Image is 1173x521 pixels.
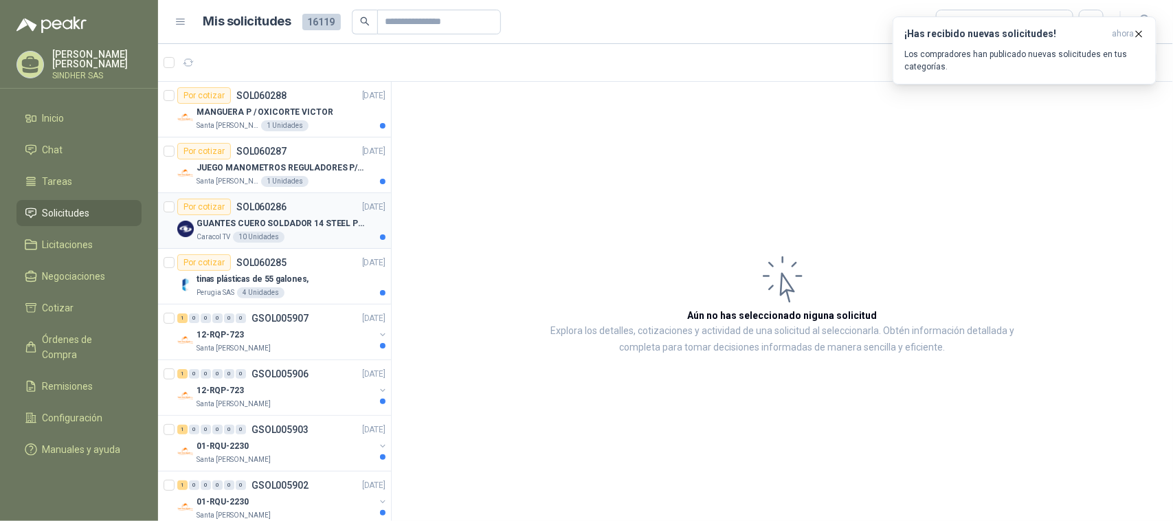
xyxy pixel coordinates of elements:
span: Órdenes de Compra [43,332,129,362]
a: Licitaciones [16,232,142,258]
div: 0 [189,480,199,490]
p: tinas plásticas de 55 galones, [197,273,309,286]
span: Tareas [43,174,73,189]
span: Licitaciones [43,237,93,252]
p: GSOL005902 [252,480,309,490]
h3: Aún no has seleccionado niguna solicitud [688,308,878,323]
img: Company Logo [177,109,194,126]
span: ahora [1112,28,1134,40]
img: Company Logo [177,221,194,237]
p: Santa [PERSON_NAME] [197,176,258,187]
div: 0 [189,369,199,379]
a: Solicitudes [16,200,142,226]
div: Por cotizar [177,254,231,271]
div: 1 [177,369,188,379]
div: 0 [189,425,199,434]
img: Logo peakr [16,16,87,33]
button: ¡Has recibido nuevas solicitudes!ahora Los compradores han publicado nuevas solicitudes en tus ca... [893,16,1157,85]
p: Santa [PERSON_NAME] [197,454,271,465]
p: SINDHER SAS [52,71,142,80]
div: 0 [212,313,223,323]
span: Chat [43,142,63,157]
p: 12-RQP-723 [197,384,244,397]
p: MANGUERA P / OXICORTE VICTOR [197,106,333,119]
div: 0 [236,369,246,379]
div: 0 [201,480,211,490]
p: Santa [PERSON_NAME] [197,510,271,521]
a: Manuales y ayuda [16,436,142,463]
p: [DATE] [362,201,386,214]
div: 1 Unidades [261,176,309,187]
p: GSOL005903 [252,425,309,434]
div: 0 [189,313,199,323]
a: Por cotizarSOL060288[DATE] Company LogoMANGUERA P / OXICORTE VICTORSanta [PERSON_NAME]1 Unidades [158,82,391,137]
h3: ¡Has recibido nuevas solicitudes! [904,28,1106,40]
span: Inicio [43,111,65,126]
div: 0 [236,425,246,434]
a: Inicio [16,105,142,131]
span: Negociaciones [43,269,106,284]
img: Company Logo [177,276,194,293]
div: Por cotizar [177,87,231,104]
a: 1 0 0 0 0 0 GSOL005903[DATE] Company Logo01-RQU-2230Santa [PERSON_NAME] [177,421,388,465]
p: JUEGO MANOMETROS REGULADORES P/OXIGENO [197,162,368,175]
img: Company Logo [177,165,194,181]
div: 0 [236,313,246,323]
a: Órdenes de Compra [16,326,142,368]
img: Company Logo [177,388,194,404]
span: Configuración [43,410,103,425]
a: 1 0 0 0 0 0 GSOL005907[DATE] Company Logo12-RQP-723Santa [PERSON_NAME] [177,310,388,354]
a: Por cotizarSOL060286[DATE] Company LogoGUANTES CUERO SOLDADOR 14 STEEL PRO SAFE(ADJUNTO FICHA TEC... [158,193,391,249]
p: GUANTES CUERO SOLDADOR 14 STEEL PRO SAFE(ADJUNTO FICHA TECNIC) [197,217,368,230]
div: Por cotizar [177,199,231,215]
p: [DATE] [362,145,386,158]
p: 01-RQU-2230 [197,496,249,509]
div: 0 [236,480,246,490]
p: [DATE] [362,368,386,381]
p: 01-RQU-2230 [197,440,249,453]
div: 1 Unidades [261,120,309,131]
span: Solicitudes [43,206,90,221]
div: 0 [201,425,211,434]
p: SOL060288 [236,91,287,100]
div: 0 [201,313,211,323]
div: 0 [224,369,234,379]
p: Perugia SAS [197,287,234,298]
span: Remisiones [43,379,93,394]
div: 1 [177,480,188,490]
h1: Mis solicitudes [203,12,291,32]
span: Manuales y ayuda [43,442,121,457]
p: [PERSON_NAME] [PERSON_NAME] [52,49,142,69]
div: 1 [177,425,188,434]
div: 10 Unidades [233,232,284,243]
div: Todas [945,14,974,30]
div: 0 [224,313,234,323]
p: Explora los detalles, cotizaciones y actividad de una solicitud al seleccionarla. Obtén informaci... [529,323,1036,356]
a: Configuración [16,405,142,431]
span: search [360,16,370,26]
p: Santa [PERSON_NAME] [197,399,271,410]
div: 1 [177,313,188,323]
p: 12-RQP-723 [197,329,244,342]
p: Caracol TV [197,232,230,243]
p: GSOL005906 [252,369,309,379]
p: [DATE] [362,312,386,325]
a: Chat [16,137,142,163]
div: 0 [212,480,223,490]
a: 1 0 0 0 0 0 GSOL005906[DATE] Company Logo12-RQP-723Santa [PERSON_NAME] [177,366,388,410]
p: SOL060287 [236,146,287,156]
p: Los compradores han publicado nuevas solicitudes en tus categorías. [904,48,1145,73]
p: [DATE] [362,423,386,436]
img: Company Logo [177,499,194,516]
div: 0 [224,480,234,490]
p: SOL060286 [236,202,287,212]
img: Company Logo [177,332,194,348]
p: SOL060285 [236,258,287,267]
a: 1 0 0 0 0 0 GSOL005902[DATE] Company Logo01-RQU-2230Santa [PERSON_NAME] [177,477,388,521]
p: Santa [PERSON_NAME] [197,120,258,131]
div: 0 [224,425,234,434]
div: 0 [212,425,223,434]
p: GSOL005907 [252,313,309,323]
a: Negociaciones [16,263,142,289]
a: Por cotizarSOL060287[DATE] Company LogoJUEGO MANOMETROS REGULADORES P/OXIGENOSanta [PERSON_NAME]1... [158,137,391,193]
